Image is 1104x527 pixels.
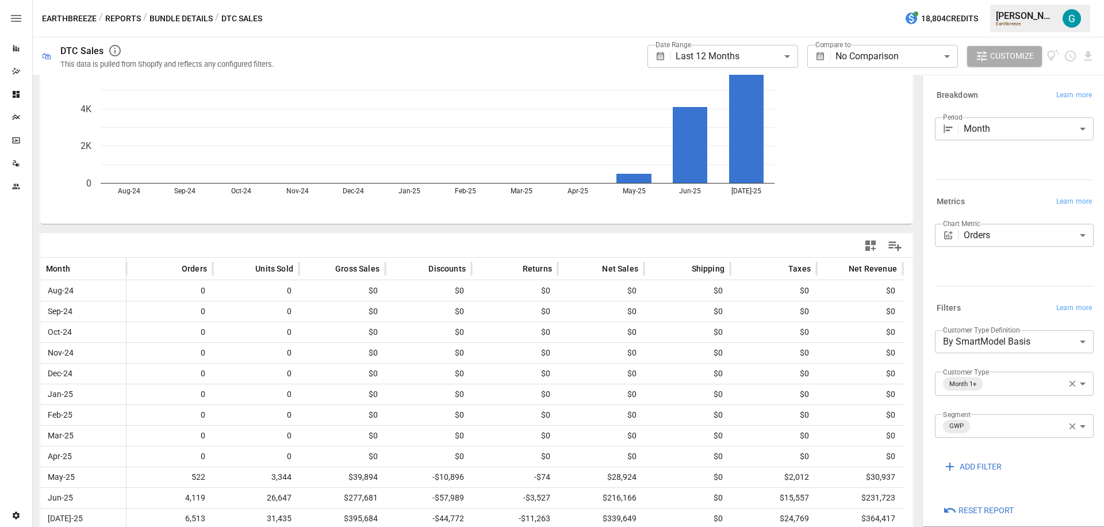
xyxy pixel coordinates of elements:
[736,343,811,363] span: $0
[822,281,897,301] span: $0
[563,467,638,487] span: $28,924
[831,261,848,277] button: Sort
[46,281,75,301] span: Aug-24
[132,364,207,384] span: 0
[996,21,1056,26] div: Earthbreeze
[391,467,466,487] span: -$10,896
[391,343,466,363] span: $0
[255,263,293,274] span: Units Sold
[218,364,293,384] span: 0
[568,187,588,195] text: Apr-25
[218,426,293,446] span: 0
[391,426,466,446] span: $0
[650,281,724,301] span: $0
[935,456,1010,477] button: ADD FILTER
[42,12,97,26] button: Earthbreeze
[305,301,379,322] span: $0
[822,384,897,404] span: $0
[477,364,552,384] span: $0
[305,426,379,446] span: $0
[822,467,897,487] span: $30,937
[391,364,466,384] span: $0
[736,467,811,487] span: $2,012
[218,343,293,363] span: 0
[305,281,379,301] span: $0
[655,40,691,49] label: Date Range
[46,405,74,425] span: Feb-25
[118,187,140,195] text: Aug-24
[218,384,293,404] span: 0
[563,301,638,322] span: $0
[391,405,466,425] span: $0
[46,364,74,384] span: Dec-24
[477,467,552,487] span: -$74
[80,66,92,77] text: 6K
[46,343,75,363] span: Nov-24
[335,263,379,274] span: Gross Sales
[943,325,1020,335] label: Customer Type Definition
[46,467,76,487] span: May-25
[650,364,724,384] span: $0
[80,140,92,151] text: 2K
[318,261,334,277] button: Sort
[563,426,638,446] span: $0
[477,301,552,322] span: $0
[822,322,897,342] span: $0
[945,419,968,433] span: GWP
[305,364,379,384] span: $0
[736,384,811,404] span: $0
[937,302,961,315] h6: Filters
[99,12,103,26] div: /
[46,384,75,404] span: Jan-25
[650,446,724,467] span: $0
[42,51,51,62] div: 🛍
[679,187,701,195] text: Jun-25
[935,500,1022,521] button: Reset Report
[305,322,379,342] span: $0
[132,488,207,508] span: 4,119
[835,45,957,68] div: No Comparison
[305,488,379,508] span: $277,681
[86,178,91,189] text: 0
[822,446,897,467] span: $0
[563,364,638,384] span: $0
[882,233,908,259] button: Manage Columns
[305,446,379,467] span: $0
[650,343,724,363] span: $0
[398,187,420,195] text: Jan-25
[477,322,552,342] span: $0
[964,224,1094,247] div: Orders
[959,503,1014,518] span: Reset Report
[411,261,427,277] button: Sort
[967,46,1042,67] button: Customize
[943,112,963,122] label: Period
[105,12,141,26] button: Reports
[305,405,379,425] span: $0
[286,187,309,195] text: Nov-24
[960,460,1002,474] span: ADD FILTER
[736,364,811,384] span: $0
[46,301,74,322] span: Sep-24
[935,330,1094,353] div: By SmartModel Basis
[174,187,195,195] text: Sep-24
[788,263,811,274] span: Taxes
[511,187,532,195] text: Mar-25
[218,322,293,342] span: 0
[46,322,74,342] span: Oct-24
[585,261,601,277] button: Sort
[736,488,811,508] span: $15,557
[602,263,638,274] span: Net Sales
[60,45,103,56] div: DTC Sales
[80,104,92,114] text: 4K
[736,405,811,425] span: $0
[46,263,70,274] span: Month
[623,187,646,195] text: May-25
[505,261,522,277] button: Sort
[921,12,978,26] span: 18,804 Credits
[218,281,293,301] span: 0
[218,488,293,508] span: 26,647
[477,488,552,508] span: -$3,527
[945,377,981,391] span: Month 1+
[218,301,293,322] span: 0
[132,446,207,467] span: 0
